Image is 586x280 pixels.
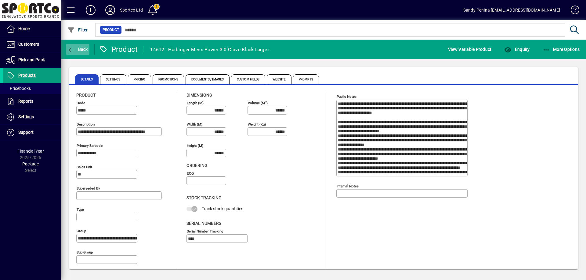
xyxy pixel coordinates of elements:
button: Profile [100,5,120,16]
button: Enquiry [503,44,531,55]
span: Pricebooks [6,86,31,91]
span: Pick and Pack [18,57,45,62]
div: Product [99,44,138,54]
span: Financial Year [17,149,44,154]
a: Knowledge Base [566,1,578,21]
mat-label: Volume (m ) [248,101,268,105]
span: Custom Fields [231,74,265,84]
span: Support [18,130,34,135]
mat-label: Internal Notes [337,184,359,188]
span: Package [22,161,39,166]
span: Website [267,74,291,84]
button: Back [66,44,89,55]
button: Add [81,5,100,16]
mat-label: Type [77,207,84,212]
span: Customers [18,42,39,47]
span: Filter [67,27,88,32]
span: Back [67,47,88,52]
span: View Variable Product [448,44,491,54]
a: Settings [3,109,61,125]
mat-label: Group [77,229,86,233]
mat-label: Weight (Kg) [248,122,266,126]
span: Settings [100,74,126,84]
span: More Options [543,47,580,52]
span: Reports [18,99,33,104]
button: More Options [541,44,581,55]
span: Product [76,93,96,97]
mat-label: Height (m) [187,144,203,148]
a: Support [3,125,61,140]
a: Pick and Pack [3,52,61,68]
span: Serial Numbers [186,221,221,226]
mat-label: EOQ [187,171,194,175]
sup: 3 [265,100,266,103]
a: Pricebooks [3,83,61,94]
span: Ordering [186,163,208,168]
mat-label: Width (m) [187,122,202,126]
span: Dimensions [186,93,212,97]
mat-label: Superseded by [77,186,100,190]
span: Pricing [128,74,151,84]
div: 14612 - Harbinger Mens Power 3.0 Glove Black Large r [150,45,270,55]
span: Home [18,26,30,31]
mat-label: Public Notes [337,94,356,99]
mat-label: Primary barcode [77,144,103,148]
span: Enquiry [504,47,530,52]
div: Sportco Ltd [120,5,143,15]
span: Prompts [293,74,319,84]
span: Products [18,73,36,78]
mat-label: Code [77,101,85,105]
button: View Variable Product [447,44,493,55]
mat-label: Serial Number tracking [187,229,223,233]
span: Stock Tracking [186,195,222,200]
span: Promotions [153,74,184,84]
div: Sandy Penina [EMAIL_ADDRESS][DOMAIN_NAME] [463,5,560,15]
span: Product [103,27,119,33]
mat-label: Sub group [77,250,93,254]
span: Documents / Images [186,74,230,84]
a: Customers [3,37,61,52]
a: Reports [3,94,61,109]
span: Track stock quantities [202,206,243,211]
button: Filter [66,24,89,35]
mat-label: Length (m) [187,101,204,105]
app-page-header-button: Back [61,44,95,55]
mat-label: Description [77,122,95,126]
span: Details [75,74,99,84]
span: Settings [18,114,34,119]
mat-label: Sales unit [77,165,92,169]
a: Home [3,21,61,37]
